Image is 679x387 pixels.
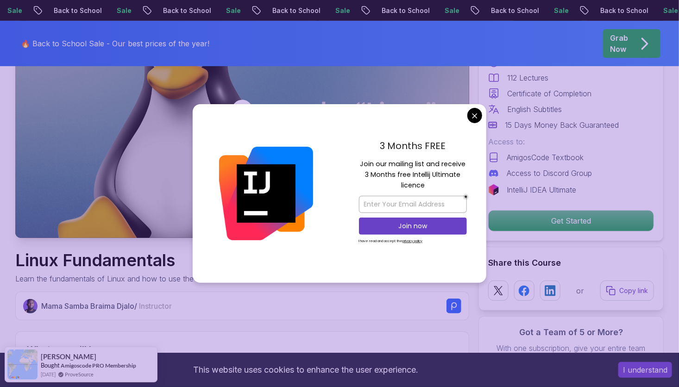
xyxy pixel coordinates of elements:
[505,119,619,131] p: 15 Days Money Back Guaranteed
[41,300,172,312] p: Mama Samba Braima Djalo /
[434,6,464,15] p: Sale
[325,6,355,15] p: Sale
[600,281,654,301] button: Copy link
[107,6,136,15] p: Sale
[488,343,654,365] p: With one subscription, give your entire team access to all courses and features.
[507,104,562,115] p: English Subtitles
[507,88,591,99] p: Certificate of Completion
[618,362,672,378] button: Accept cookies
[507,168,592,179] p: Access to Discord Group
[481,6,544,15] p: Back to School
[507,184,576,195] p: IntelliJ IDEA Ultimate
[23,299,38,313] img: Nelson Djalo
[61,362,136,369] a: Amigoscode PRO Membership
[489,211,654,231] p: Get Started
[507,152,584,163] p: AmigosCode Textbook
[488,210,654,231] button: Get Started
[21,38,209,49] p: 🔥 Back to School Sale - Our best prices of the year!
[619,286,648,295] p: Copy link
[41,353,96,361] span: [PERSON_NAME]
[488,326,654,339] h3: Got a Team of 5 or More?
[15,251,243,269] h1: Linux Fundamentals
[590,6,653,15] p: Back to School
[488,136,654,147] p: Access to:
[65,370,94,378] a: ProveSource
[488,256,654,269] h2: Share this Course
[577,285,585,296] p: or
[507,72,548,83] p: 112 Lectures
[27,343,458,356] h2: What you will learn
[139,301,172,311] span: Instructor
[153,6,216,15] p: Back to School
[41,370,56,378] span: [DATE]
[371,6,434,15] p: Back to School
[44,6,107,15] p: Back to School
[262,6,325,15] p: Back to School
[216,6,245,15] p: Sale
[15,273,243,284] p: Learn the fundamentals of Linux and how to use the command line
[7,350,38,380] img: provesource social proof notification image
[544,6,573,15] p: Sale
[488,184,499,195] img: jetbrains logo
[41,362,60,369] span: Bought
[7,360,604,380] div: This website uses cookies to enhance the user experience.
[610,32,628,55] p: Grab Now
